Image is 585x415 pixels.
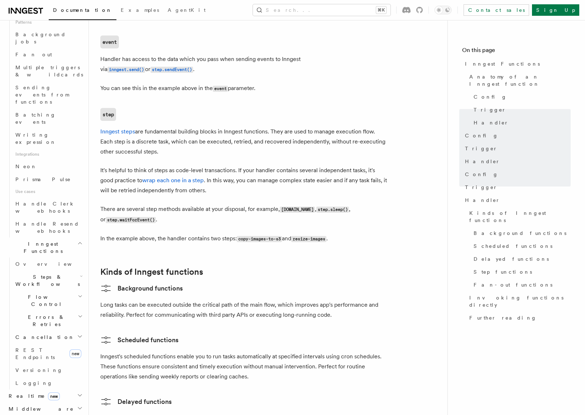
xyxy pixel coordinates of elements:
a: Documentation [49,2,116,20]
span: Handle Resend webhooks [15,221,79,234]
a: Prisma Pulse [13,173,84,186]
a: Background jobs [13,28,84,48]
span: Versioning [15,367,63,373]
kbd: ⌘K [376,6,386,14]
a: step.sendEvent() [150,66,193,72]
a: Multiple triggers & wildcards [13,61,84,81]
button: Inngest Functions [6,237,84,258]
a: Inngest Functions [462,57,571,70]
span: Trigger [474,106,506,113]
span: Step functions [474,268,532,275]
span: Background jobs [15,32,66,44]
a: Delayed functions [100,396,172,407]
span: Errors & Retries [13,313,78,328]
span: Scheduled functions [474,242,552,250]
code: event [213,86,228,92]
a: Contact sales [464,4,529,16]
span: AgentKit [168,7,206,13]
span: Anatomy of an Inngest function [469,73,571,88]
a: Logging [13,377,84,390]
a: Invoking functions directly [466,291,571,311]
span: Patterns [13,16,84,28]
span: Prisma Pulse [15,176,71,182]
a: Fan out [13,48,84,61]
a: Handle Clerk webhooks [13,197,84,217]
a: Background functions [100,283,183,294]
a: Trigger [471,103,571,116]
span: Examples [121,7,159,13]
button: Toggle dark mode [435,6,452,14]
button: Cancellation [13,331,84,344]
span: Writing expression [15,132,56,145]
a: Trigger [462,142,571,155]
span: Trigger [465,184,498,191]
a: Handler [471,116,571,129]
a: AgentKit [163,2,210,19]
code: step.sendEvent() [150,67,193,73]
span: Kinds of Inngest functions [469,209,571,224]
code: [DOMAIN_NAME] [280,207,315,213]
span: Handler [465,197,500,204]
p: You can see this in the example above in the parameter. [100,83,387,94]
span: Middleware [6,405,74,412]
span: Neon [15,164,37,169]
a: Handler [462,194,571,207]
span: Config [465,171,498,178]
span: new [69,349,81,358]
span: Steps & Workflows [13,273,80,288]
p: are fundamental building blocks in Inngest functions. They are used to manage execution flow. Eac... [100,127,387,157]
a: Scheduled functions [471,240,571,253]
span: new [48,392,60,400]
code: step.waitForEvent() [106,217,156,223]
span: Batching events [15,112,56,125]
a: Overview [13,258,84,270]
span: Fan out [15,52,52,57]
a: Sign Up [532,4,579,16]
a: Config [462,168,571,181]
a: Config [471,90,571,103]
p: It's helpful to think of steps as code-level transactions. If your handler contains several indep... [100,165,387,195]
div: Inngest Functions [6,258,84,390]
a: Background functions [471,227,571,240]
code: step.sleep() [316,207,349,213]
span: Invoking functions directly [469,294,571,308]
a: Examples [116,2,163,19]
button: Realtimenew [6,390,84,402]
a: Further reading [466,311,571,324]
a: Kinds of Inngest functions [100,267,203,277]
p: Handler has access to the data which you pass when sending events to Inngest via or . [100,54,387,75]
a: Writing expression [13,128,84,148]
a: Scheduled functions [100,334,178,346]
a: Handler [462,155,571,168]
span: Multiple triggers & wildcards [15,65,83,77]
code: resize-images [291,236,326,242]
span: Config [465,132,498,139]
span: REST Endpoints [15,347,55,360]
span: Background functions [474,230,566,237]
p: Inngest's scheduled functions enable you to run tasks automatically at specified intervals using ... [100,352,387,382]
a: Delayed functions [471,253,571,265]
a: Kinds of Inngest functions [466,207,571,227]
a: event [100,36,119,48]
p: Long tasks can be executed outside the critical path of the main flow, which improves app's perfo... [100,300,387,320]
a: wrap each one in a step [142,177,204,184]
span: Sending events from functions [15,85,69,105]
span: Config [474,93,507,100]
code: inngest.send() [107,67,145,73]
span: Fan-out functions [474,281,552,288]
p: There are several step methods available at your disposal, for example, , , or . [100,204,387,225]
a: Config [462,129,571,142]
code: copy-images-to-s3 [237,236,282,242]
a: step [100,108,116,121]
span: Handle Clerk webhooks [15,201,75,214]
span: Handler [474,119,509,126]
a: Fan-out functions [471,278,571,291]
span: Handler [465,158,500,165]
a: Versioning [13,364,84,377]
span: Cancellation [13,334,75,341]
a: Handle Resend webhooks [13,217,84,237]
a: Step functions [471,265,571,278]
span: Realtime [6,392,60,400]
span: Overview [15,261,89,267]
